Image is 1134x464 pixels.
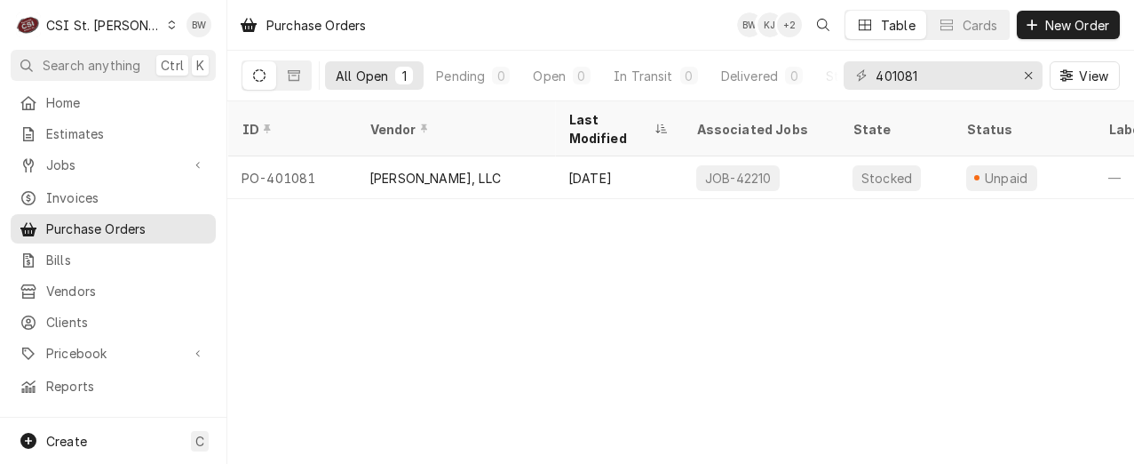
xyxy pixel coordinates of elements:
div: 0 [684,67,694,85]
div: Last Modified [568,110,650,148]
span: Jobs [46,156,180,174]
span: New Order [1042,16,1113,35]
div: C [16,12,41,37]
div: Unpaid [982,169,1030,188]
div: Stocked [826,67,876,85]
span: Estimates [46,124,207,143]
a: Vendors [11,276,216,306]
div: Status [966,120,1076,139]
a: Bills [11,245,216,275]
span: Clients [46,313,207,332]
div: PO-401081 [227,156,355,199]
div: In Transit [614,67,673,85]
span: Invoices [46,188,207,207]
div: KJ [757,12,782,37]
div: Brad Wicks's Avatar [186,12,211,37]
div: 0 [789,67,799,85]
div: Vendor [369,120,536,139]
div: 0 [496,67,506,85]
div: Table [881,16,916,35]
div: CSI St. Louis's Avatar [16,12,41,37]
div: BW [737,12,762,37]
button: New Order [1017,11,1120,39]
span: Ctrl [161,56,184,75]
button: View [1050,61,1120,90]
div: Open [533,67,566,85]
button: Search anythingCtrlK [11,50,216,81]
div: State [852,120,938,139]
span: Search anything [43,56,140,75]
div: Pending [436,67,485,85]
span: Vendors [46,282,207,300]
div: ID [242,120,337,139]
div: CSI St. [PERSON_NAME] [46,16,162,35]
div: BW [186,12,211,37]
span: View [1075,67,1112,85]
a: Go to Help Center [11,412,216,441]
input: Keyword search [876,61,1009,90]
span: K [196,56,204,75]
span: Bills [46,251,207,269]
div: Delivered [721,67,778,85]
div: Ken Jiricek's Avatar [757,12,782,37]
a: Reports [11,372,216,401]
a: Go to Pricebook [11,339,216,368]
a: Invoices [11,183,216,212]
div: + 2 [777,12,802,37]
span: C [195,432,204,451]
span: Create [46,434,87,449]
div: JOB-42210 [703,169,773,188]
div: 0 [576,67,587,85]
div: [PERSON_NAME], LLC [369,169,501,188]
span: Home [46,93,207,112]
a: Go to Jobs [11,150,216,180]
a: Home [11,88,216,117]
span: Reports [46,377,207,396]
a: Estimates [11,119,216,148]
a: Purchase Orders [11,214,216,244]
div: Associated Jobs [696,120,824,139]
div: Cards [963,16,998,35]
button: Open search [809,11,837,39]
div: [DATE] [554,156,682,199]
span: Purchase Orders [46,220,207,238]
div: All Open [336,67,388,85]
a: Clients [11,308,216,337]
div: Stocked [860,169,914,188]
div: Brad Wicks's Avatar [737,12,762,37]
div: 1 [399,67,409,85]
button: Erase input [1014,61,1043,90]
span: Pricebook [46,344,180,363]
